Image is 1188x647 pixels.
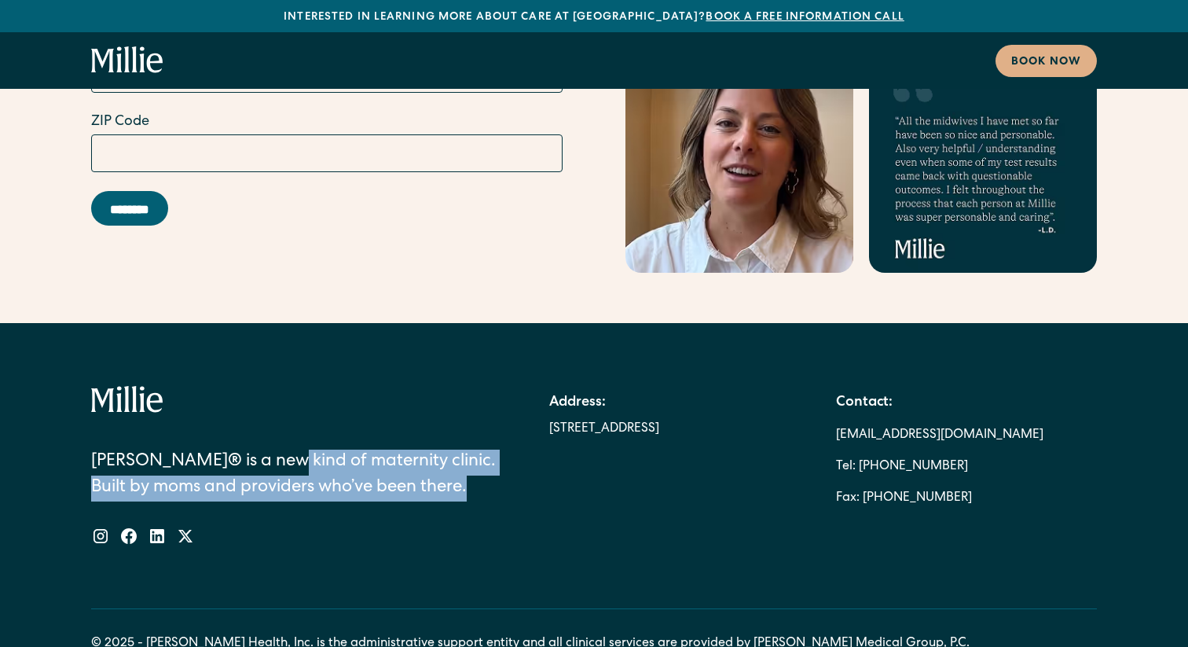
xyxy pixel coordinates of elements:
[836,420,1043,451] a: [EMAIL_ADDRESS][DOMAIN_NAME]
[91,450,502,502] div: [PERSON_NAME]® is a new kind of maternity clinic. Built by moms and providers who’ve been there.
[91,112,563,133] label: ZIP Code
[836,451,856,483] div: Tel:
[863,483,972,514] a: [PHONE_NUMBER]
[859,451,968,483] a: [PHONE_NUMBER]
[91,46,163,75] a: home
[706,12,904,23] a: Book a free information call
[995,45,1097,77] a: Book now
[836,483,860,514] div: Fax:
[549,420,659,439] a: [STREET_ADDRESS]
[1011,54,1081,71] div: Book now
[549,395,606,410] strong: Address:
[836,395,893,410] strong: Contact:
